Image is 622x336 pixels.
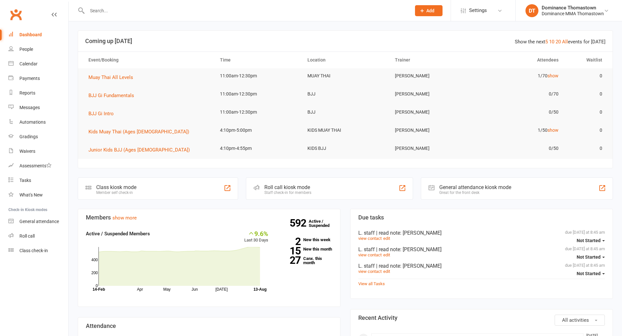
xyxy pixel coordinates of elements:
a: 10 [549,39,554,45]
button: Not Started [577,235,605,246]
div: Payments [19,76,40,81]
a: Dashboard [8,28,68,42]
td: 0 [564,86,608,102]
a: View all Tasks [358,281,385,286]
div: General attendance [19,219,59,224]
button: BJJ Gi Fundamentals [88,92,139,99]
div: Class kiosk mode [96,184,136,190]
div: Calendar [19,61,38,66]
td: KIDS BJJ [302,141,389,156]
a: 2New this week [278,238,332,242]
a: view contact [358,236,382,241]
a: 20 [556,39,561,45]
a: Tasks [8,173,68,188]
span: Add [426,8,434,13]
a: Calendar [8,57,68,71]
a: Class kiosk mode [8,243,68,258]
button: Not Started [577,268,605,279]
td: 0 [564,105,608,120]
div: Automations [19,119,46,125]
div: Dominance Thomastown [542,5,604,11]
a: show [547,73,559,78]
th: Waitlist [564,52,608,68]
a: Roll call [8,229,68,243]
button: All activities [555,315,605,326]
button: Not Started [577,251,605,263]
td: [PERSON_NAME] [389,86,477,102]
th: Event/Booking [83,52,214,68]
td: 0 [564,123,608,138]
td: 0/50 [477,105,564,120]
a: show more [112,215,137,221]
a: Assessments [8,159,68,173]
th: Attendees [477,52,564,68]
button: Add [415,5,443,16]
button: Kids Muay Thai (Ages [DEMOGRAPHIC_DATA]) [88,128,194,136]
a: 5 [545,39,548,45]
td: 11:00am-12:30pm [214,68,302,84]
td: KIDS MUAY THAI [302,123,389,138]
div: Messages [19,105,40,110]
th: Time [214,52,302,68]
td: MUAY THAI [302,68,389,84]
span: : [PERSON_NAME] [400,246,442,252]
td: 0 [564,141,608,156]
th: Location [302,52,389,68]
h3: Recent Activity [358,315,605,321]
a: General attendance kiosk mode [8,214,68,229]
a: 592Active / Suspended [309,214,337,232]
div: Great for the front desk [439,190,511,195]
span: BJJ Gi Fundamentals [88,93,134,98]
div: Reports [19,90,35,95]
a: view contact [358,252,382,257]
span: : [PERSON_NAME] [400,230,442,236]
a: Clubworx [8,6,24,23]
div: Show the next events for [DATE] [515,38,605,46]
a: edit [383,252,390,257]
div: People [19,47,33,52]
div: Dashboard [19,32,42,37]
span: Kids Muay Thai (Ages [DEMOGRAPHIC_DATA]) [88,129,189,135]
div: L. staff | read note [358,230,605,236]
td: [PERSON_NAME] [389,123,477,138]
h3: Due tasks [358,214,605,221]
span: BJJ Gi Intro [88,111,114,117]
strong: 592 [290,218,309,228]
a: Gradings [8,129,68,144]
div: Roll call [19,233,35,239]
td: [PERSON_NAME] [389,141,477,156]
strong: 15 [278,246,301,256]
h3: Coming up [DATE] [85,38,605,44]
a: Payments [8,71,68,86]
div: Roll call kiosk mode [264,184,311,190]
button: Junior Kids BJJ (Ages [DEMOGRAPHIC_DATA]) [88,146,194,154]
strong: Active / Suspended Members [86,231,150,237]
div: L. staff | read note [358,263,605,269]
td: 0/70 [477,86,564,102]
span: Settings [469,3,487,18]
td: 4:10pm-5:00pm [214,123,302,138]
div: What's New [19,192,43,197]
div: DT [525,4,538,17]
input: Search... [85,6,407,15]
td: [PERSON_NAME] [389,68,477,84]
div: 9.6% [244,230,268,237]
a: view contact [358,269,382,274]
a: Automations [8,115,68,129]
a: People [8,42,68,57]
div: Waivers [19,149,35,154]
span: Muay Thai All Levels [88,74,133,80]
a: Reports [8,86,68,100]
a: 27Canx. this month [278,256,332,265]
div: L. staff | read note [358,246,605,252]
h3: Attendance [86,323,332,329]
th: Trainer [389,52,477,68]
a: All [562,39,568,45]
a: What's New [8,188,68,202]
div: Member self check-in [96,190,136,195]
button: BJJ Gi Intro [88,110,118,118]
td: 11:00am-12:30pm [214,105,302,120]
span: All activities [562,317,589,323]
div: Last 30 Days [244,230,268,244]
button: Muay Thai All Levels [88,73,138,81]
